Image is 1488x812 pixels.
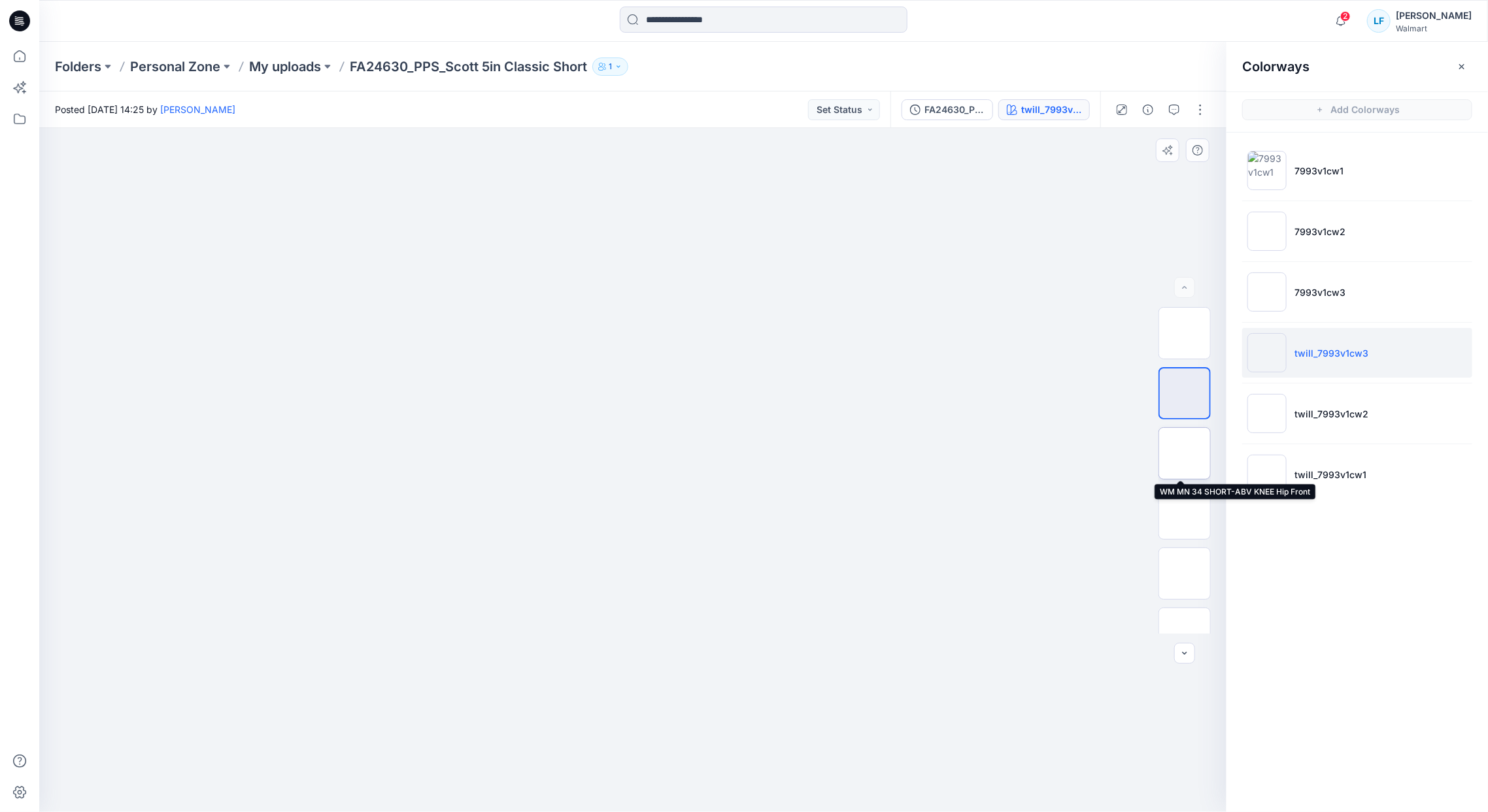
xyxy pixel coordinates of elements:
[1247,333,1287,372] img: twill_7993v1cw3
[1396,24,1472,33] div: Walmart
[1242,59,1310,74] h2: Colorways
[55,103,235,116] span: Posted [DATE] 14:25 by
[249,57,321,76] a: My uploads
[1247,212,1287,251] img: 7993v1cw2
[350,57,587,76] p: FA24630_PPS_Scott 5in Classic Short
[1396,8,1472,24] div: [PERSON_NAME]
[1247,151,1287,190] img: 7993v1cw1
[998,99,1090,120] button: twill_7993v1cw3
[924,103,985,117] div: FA24630_PPS_Scott 5in Classic Short
[592,57,628,76] button: 1
[1294,164,1344,178] p: 7993v1cw1
[1021,103,1081,117] div: twill_7993v1cw3
[1247,455,1287,494] img: twill_7993v1cw1
[1294,285,1345,299] p: 7993v1cw3
[1138,99,1158,120] button: Details
[130,57,220,76] a: Personal Zone
[1367,9,1391,33] div: LF
[1294,407,1368,421] p: twill_7993v1cw2
[902,99,993,120] button: FA24630_PPS_Scott 5in Classic Short
[1294,225,1345,238] p: 7993v1cw2
[1247,272,1287,312] img: 7993v1cw3
[1247,394,1287,433] img: twill_7993v1cw2
[160,104,235,115] a: [PERSON_NAME]
[1340,11,1351,22] span: 2
[1294,468,1366,481] p: twill_7993v1cw1
[1294,346,1368,360] p: twill_7993v1cw3
[55,57,101,76] a: Folders
[609,59,612,74] p: 1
